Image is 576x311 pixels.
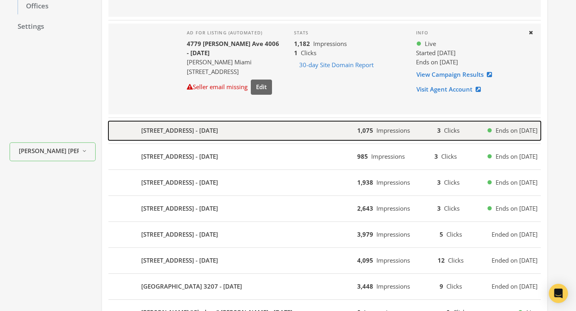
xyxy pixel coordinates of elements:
span: Clicks [444,204,460,212]
b: 2,643 [357,204,373,212]
div: Seller email missing [187,82,248,92]
b: 4779 [PERSON_NAME] Ave 4006 - [DATE] [187,40,279,57]
button: [STREET_ADDRESS] - [DATE]4,095Impressions12ClicksEnded on [DATE] [108,251,541,270]
span: Ended on [DATE] [492,230,538,239]
b: 5 [440,230,443,238]
button: [STREET_ADDRESS] - [DATE]1,938Impressions3ClicksEnds on [DATE] [108,173,541,192]
span: Clicks [301,49,316,57]
span: Impressions [376,256,410,264]
span: Impressions [376,178,410,186]
span: Ends on [DATE] [496,204,538,213]
button: [PERSON_NAME] [PERSON_NAME] [10,142,96,161]
span: Ends on [DATE] [496,178,538,187]
span: Impressions [376,282,410,290]
b: 3 [437,178,441,186]
span: Ended on [DATE] [492,282,538,291]
b: [STREET_ADDRESS] - [DATE] [141,178,218,187]
span: Ends on [DATE] [496,126,538,135]
span: Impressions [376,126,410,134]
a: Visit Agent Account [416,82,486,97]
a: Settings [10,18,96,35]
span: Impressions [371,152,405,160]
b: [STREET_ADDRESS] - [DATE] [141,126,218,135]
b: 3 [437,126,441,134]
span: Clicks [448,256,464,264]
span: Clicks [446,230,462,238]
button: [STREET_ADDRESS] - [DATE]3,979Impressions5ClicksEnded on [DATE] [108,225,541,244]
button: 30-day Site Domain Report [294,58,379,72]
button: [STREET_ADDRESS] - [DATE]985Impressions3ClicksEnds on [DATE] [108,147,541,166]
span: Impressions [376,204,410,212]
b: 4,095 [357,256,373,264]
b: 1,938 [357,178,373,186]
b: [STREET_ADDRESS] - [DATE] [141,204,218,213]
span: Ends on [DATE] [496,152,538,161]
b: [STREET_ADDRESS] - [DATE] [141,230,218,239]
b: [GEOGRAPHIC_DATA] 3207 - [DATE] [141,282,242,291]
div: [STREET_ADDRESS] [187,67,281,76]
span: Ends on [DATE] [416,58,458,66]
a: View Campaign Results [416,67,497,82]
h4: Stats [294,30,403,36]
b: 1,182 [294,40,310,48]
span: Ended on [DATE] [492,256,538,265]
div: Started [DATE] [416,48,522,58]
b: 3 [434,152,438,160]
b: 1,075 [357,126,373,134]
span: Impressions [313,40,347,48]
button: Edit [251,80,272,94]
b: 9 [440,282,443,290]
b: [STREET_ADDRESS] - [DATE] [141,256,218,265]
button: [GEOGRAPHIC_DATA] 3207 - [DATE]3,448Impressions9ClicksEnded on [DATE] [108,277,541,296]
h4: Ad for listing (automated) [187,30,281,36]
b: 985 [357,152,368,160]
span: Clicks [444,178,460,186]
b: 1 [294,49,298,57]
h4: Info [416,30,522,36]
span: Clicks [441,152,457,160]
button: [STREET_ADDRESS] - [DATE]1,075Impressions3ClicksEnds on [DATE] [108,121,541,140]
b: 3,448 [357,282,373,290]
span: Impressions [376,230,410,238]
div: [PERSON_NAME] Miami [187,58,281,67]
span: Live [425,39,436,48]
div: Open Intercom Messenger [549,284,568,303]
button: [STREET_ADDRESS] - [DATE]2,643Impressions3ClicksEnds on [DATE] [108,199,541,218]
b: 3 [437,204,441,212]
span: [PERSON_NAME] [PERSON_NAME] [19,146,79,155]
b: 3,979 [357,230,373,238]
b: [STREET_ADDRESS] - [DATE] [141,152,218,161]
b: 12 [438,256,445,264]
span: Clicks [444,126,460,134]
span: Clicks [446,282,462,290]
